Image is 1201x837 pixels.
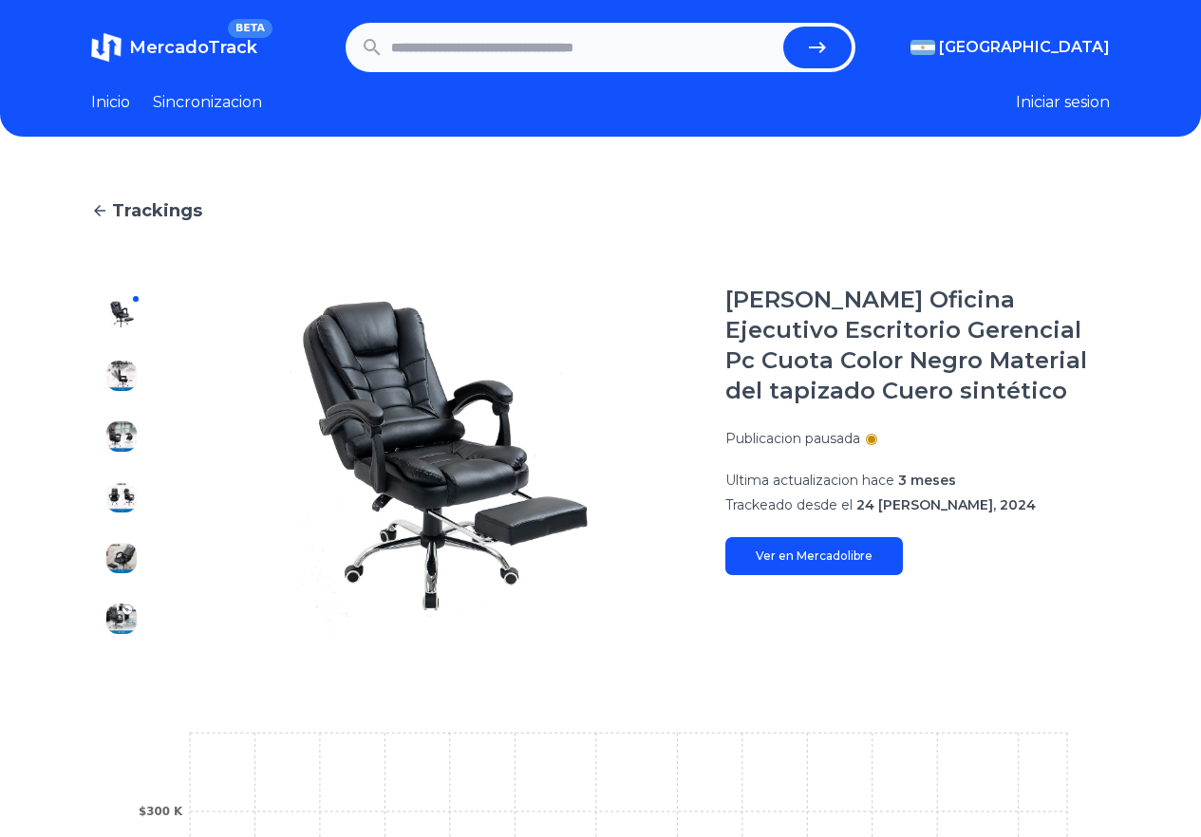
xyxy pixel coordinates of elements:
[910,40,935,55] img: Argentina
[106,604,137,634] img: Silla Sillon Oficina Ejecutivo Escritorio Gerencial Pc Cuota Color Negro Material del tapizado Cu...
[725,285,1110,406] h1: [PERSON_NAME] Oficina Ejecutivo Escritorio Gerencial Pc Cuota Color Negro Material del tapizado C...
[139,805,183,818] tspan: $300 K
[725,496,853,513] span: Trackeado desde el
[1016,91,1110,114] button: Iniciar sesion
[725,472,894,489] span: Ultima actualizacion hace
[106,300,137,330] img: Silla Sillon Oficina Ejecutivo Escritorio Gerencial Pc Cuota Color Negro Material del tapizado Cu...
[939,36,1110,59] span: [GEOGRAPHIC_DATA]
[91,32,122,63] img: MercadoTrack
[106,361,137,391] img: Silla Sillon Oficina Ejecutivo Escritorio Gerencial Pc Cuota Color Negro Material del tapizado Cu...
[91,197,1110,224] a: Trackings
[725,537,903,575] a: Ver en Mercadolibre
[106,482,137,512] img: Silla Sillon Oficina Ejecutivo Escritorio Gerencial Pc Cuota Color Negro Material del tapizado Cu...
[725,429,860,448] p: Publicacion pausada
[112,197,202,224] span: Trackings
[856,496,1036,513] span: 24 [PERSON_NAME], 2024
[228,19,272,38] span: BETA
[91,91,130,114] a: Inicio
[106,543,137,573] img: Silla Sillon Oficina Ejecutivo Escritorio Gerencial Pc Cuota Color Negro Material del tapizado Cu...
[153,91,262,114] a: Sincronizacion
[910,36,1110,59] button: [GEOGRAPHIC_DATA]
[898,472,956,489] span: 3 meses
[190,285,687,649] img: Silla Sillon Oficina Ejecutivo Escritorio Gerencial Pc Cuota Color Negro Material del tapizado Cu...
[106,421,137,452] img: Silla Sillon Oficina Ejecutivo Escritorio Gerencial Pc Cuota Color Negro Material del tapizado Cu...
[91,32,257,63] a: MercadoTrackBETA
[129,37,257,58] span: MercadoTrack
